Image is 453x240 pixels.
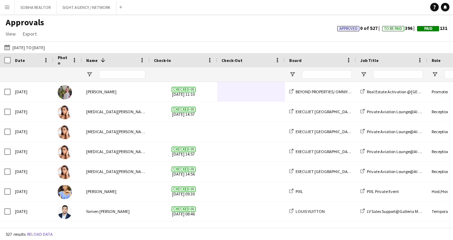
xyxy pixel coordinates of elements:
span: EXECUJET [GEOGRAPHIC_DATA] [296,149,354,154]
div: [DATE] [11,102,53,121]
span: EXECUJET [GEOGRAPHIC_DATA] [296,129,354,134]
span: Paid [424,26,432,31]
span: 131 [417,25,447,31]
span: [DATE] 14:57 [154,102,213,121]
span: EXECUJET [GEOGRAPHIC_DATA] [296,109,354,114]
span: [DATE] 09:30 [154,182,213,201]
a: PIXL Private Event [360,189,399,194]
span: LV Sales Support@Galleria Mall AD [367,209,429,214]
button: Open Filter Menu [86,71,93,78]
span: LOUIS VUITTON [296,209,325,214]
a: EXECUJET [GEOGRAPHIC_DATA] [289,149,354,154]
span: 0 of 527 [337,25,382,31]
div: [MEDICAL_DATA][PERSON_NAME] [82,142,150,161]
span: EXECUJET [GEOGRAPHIC_DATA] [296,169,354,174]
a: Export [20,29,40,38]
img: Yasmin El Rahi [58,165,72,179]
img: Yasmin El Rahi [58,105,72,119]
button: Reload data [26,230,54,238]
span: Checked-in [172,187,196,192]
input: Board Filter Input [302,70,352,79]
div: [MEDICAL_DATA][PERSON_NAME] [82,102,150,121]
a: EXECUJET [GEOGRAPHIC_DATA] [289,169,354,174]
div: [DATE] [11,142,53,161]
div: [DATE] [11,182,53,201]
button: SIGHT AGENCY / NETWORK [57,0,116,14]
div: [PERSON_NAME] [82,182,150,201]
span: Check-Out [222,58,243,63]
img: Yasmin El Rahi [58,125,72,139]
span: Board [289,58,302,63]
div: [DATE] [11,82,53,101]
div: [DATE] [11,202,53,221]
span: [DATE] 14:56 [154,162,213,181]
button: Open Filter Menu [360,71,367,78]
input: Job Title Filter Input [373,70,423,79]
img: Yamen Abo Hamed [58,205,72,219]
div: Yamen [PERSON_NAME] [82,202,150,221]
span: PIXL Private Event [367,189,399,194]
span: [DATE] 11:10 [154,82,213,101]
span: Export [23,31,37,37]
span: View [6,31,16,37]
div: [PERSON_NAME] [82,82,150,101]
div: [MEDICAL_DATA][PERSON_NAME] [82,162,150,181]
span: PIXL [296,189,303,194]
span: BEYOND PROPERTIES/ OMNIYAT [296,89,352,94]
span: Date [15,58,25,63]
button: SOBHA REALTOR [15,0,57,14]
span: Name [86,58,98,63]
img: Yana Lazareva [58,185,72,199]
a: EXECUJET [GEOGRAPHIC_DATA] [289,109,354,114]
a: LOUIS VUITTON [289,209,325,214]
a: LV Sales Support@Galleria Mall AD [360,209,429,214]
span: Checked-in [172,147,196,152]
span: Checked-in [172,87,196,92]
span: Real Estate Activation @[GEOGRAPHIC_DATA] [367,89,450,94]
span: Check-In [154,58,171,63]
a: PIXL [289,189,303,194]
span: Role [432,58,441,63]
span: Checked-in [172,167,196,172]
span: Job Title [360,58,379,63]
a: EXECUJET [GEOGRAPHIC_DATA] [289,129,354,134]
span: [DATE] 14:57 [154,142,213,161]
input: Name Filter Input [99,70,145,79]
img: Yulia Morozova [58,85,72,99]
a: BEYOND PROPERTIES/ OMNIYAT [289,89,352,94]
span: Checked-in [172,107,196,112]
div: [DATE] [11,122,53,141]
span: Checked-in [172,207,196,212]
button: Open Filter Menu [289,71,296,78]
span: Photo [58,55,69,66]
a: View [3,29,19,38]
a: Real Estate Activation @[GEOGRAPHIC_DATA] [360,89,450,94]
button: [DATE] to [DATE] [3,43,46,52]
span: 396 [382,25,417,31]
span: Approved [339,26,358,31]
button: Open Filter Menu [432,71,438,78]
div: [DATE] [11,162,53,181]
span: To Be Paid [384,26,402,31]
img: Yasmin El Rahi [58,145,72,159]
span: [DATE] 08:46 [154,202,213,221]
div: [MEDICAL_DATA][PERSON_NAME] [82,122,150,141]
